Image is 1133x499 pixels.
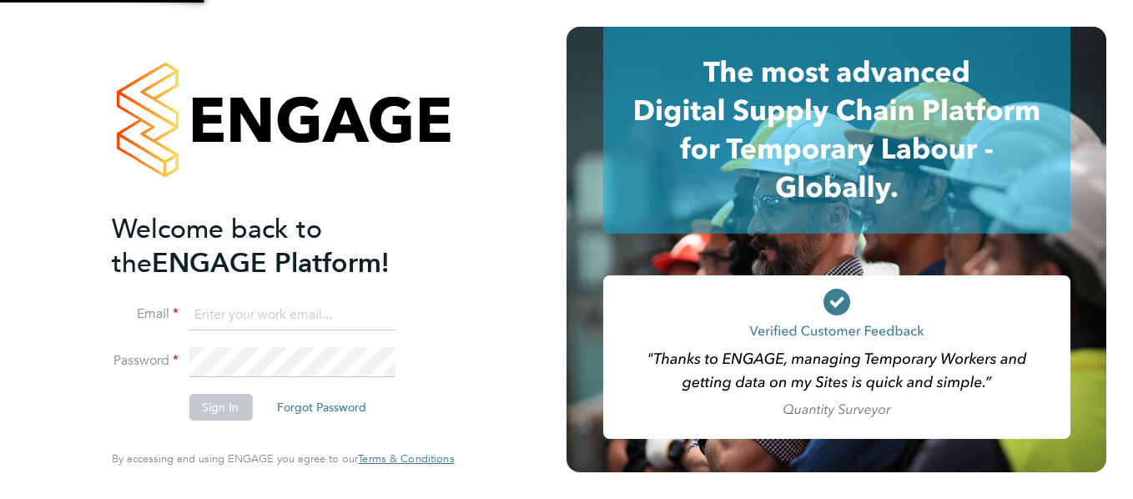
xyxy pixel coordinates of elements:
[112,212,437,280] h2: ENGAGE Platform!
[112,305,179,323] label: Email
[112,352,179,370] label: Password
[189,394,252,421] button: Sign In
[358,452,454,466] a: Terms & Conditions
[189,300,395,330] input: Enter your work email...
[264,394,380,421] button: Forgot Password
[112,451,454,466] span: By accessing and using ENGAGE you agree to our
[112,213,322,280] span: Welcome back to the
